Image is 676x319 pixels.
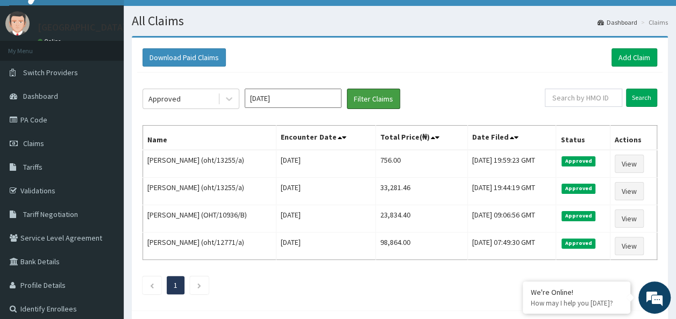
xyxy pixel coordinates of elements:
div: Minimize live chat window [176,5,202,31]
td: 23,834.40 [375,205,467,233]
span: Approved [561,238,595,248]
span: Approved [561,211,595,221]
span: Switch Providers [23,68,78,77]
a: View [615,182,644,200]
p: How may I help you today? [531,299,622,308]
li: Claims [638,18,668,27]
span: Approved [561,156,595,166]
button: Filter Claims [347,89,400,109]
td: [PERSON_NAME] (oht/13255/a) [143,150,276,178]
textarea: Type your message and hit 'Enter' [5,208,205,246]
td: [DATE] 19:44:19 GMT [467,178,556,205]
th: Encounter Date [276,126,375,150]
td: [PERSON_NAME] (oht/13255/a) [143,178,276,205]
td: [DATE] [276,205,375,233]
span: Tariff Negotiation [23,209,78,219]
th: Name [143,126,276,150]
a: Dashboard [597,18,637,27]
p: [GEOGRAPHIC_DATA] [38,23,126,32]
td: [DATE] [276,150,375,178]
button: Download Paid Claims [143,48,226,67]
td: [DATE] [276,178,375,205]
a: View [615,237,644,255]
span: Tariffs [23,162,42,172]
a: Add Claim [611,48,657,67]
td: [DATE] 07:49:30 GMT [467,233,556,260]
span: Dashboard [23,91,58,101]
th: Status [556,126,610,150]
td: [PERSON_NAME] (OHT/10936/B) [143,205,276,233]
td: [DATE] [276,233,375,260]
td: [DATE] 09:06:56 GMT [467,205,556,233]
input: Search by HMO ID [545,89,622,107]
input: Select Month and Year [245,89,341,108]
span: Claims [23,139,44,148]
a: Online [38,38,63,45]
div: We're Online! [531,287,622,297]
th: Date Filed [467,126,556,150]
a: View [615,209,644,228]
div: Chat with us now [56,60,181,74]
a: Page 1 is your current page [174,280,177,290]
a: View [615,155,644,173]
span: Approved [561,184,595,193]
th: Total Price(₦) [375,126,467,150]
td: [PERSON_NAME] (oht/12771/a) [143,233,276,260]
th: Actions [610,126,657,150]
td: 756.00 [375,150,467,178]
h1: All Claims [132,14,668,28]
td: 98,864.00 [375,233,467,260]
div: Approved [148,93,181,104]
td: [DATE] 19:59:23 GMT [467,150,556,178]
a: Next page [197,280,202,290]
td: 33,281.46 [375,178,467,205]
img: User Image [5,11,30,35]
input: Search [626,89,657,107]
span: We're online! [62,93,148,201]
a: Previous page [150,280,154,290]
img: d_794563401_company_1708531726252_794563401 [20,54,44,81]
